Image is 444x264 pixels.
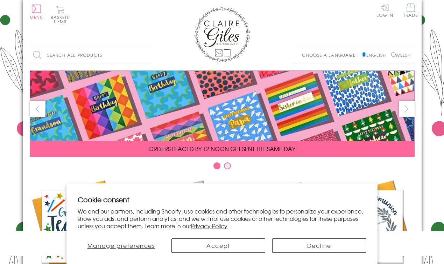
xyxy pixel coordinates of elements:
label: Welsh [391,52,411,58]
button: Carousel Page 2 [224,162,231,169]
button: Decline [272,238,366,253]
p: We and our partners, including Shopify, use cookies and other technologies to personalize your ex... [78,208,366,229]
button: Basket0 items [51,6,70,23]
button: Carousel Page 1 (Current Slide) [213,162,220,169]
span: 0 items [54,14,70,25]
input: Search [145,47,152,63]
span: Menu [30,14,43,20]
button: Accept [171,238,265,253]
button: Manage preferences [78,238,164,253]
button: next [399,101,415,117]
input: English [362,52,366,57]
input: Welsh [391,52,396,57]
div: Carousel Pagination [30,162,415,173]
button: prev [30,101,45,117]
h2: Cookie consent [78,195,366,204]
img: Claire Giles Greetings Cards [194,7,250,62]
input: Search all products [30,47,152,63]
button: Menu [30,5,43,19]
a: Log In [376,4,393,17]
span: ORDERS PLACED BY 12 NOON GET SENT THE SAME DAY [149,144,295,153]
span: Trade [403,4,418,17]
p: Choose a language: [302,52,360,58]
a: Trade [403,4,418,19]
label: English [362,52,389,58]
a: Privacy Policy [191,222,227,230]
span: Manage preferences [87,241,155,250]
